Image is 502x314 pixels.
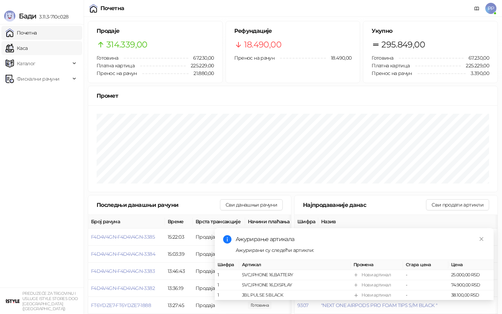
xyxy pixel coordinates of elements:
[403,260,448,270] th: Стара цена
[234,27,352,35] h5: Рефундације
[448,260,494,270] th: Цена
[239,280,351,290] td: SVC,IPHONE 16,DISPLAY
[471,3,482,14] a: Документација
[97,62,135,69] span: Платна картица
[106,38,147,51] span: 314.339,00
[22,291,78,311] small: PREDUZEĆE ZA TRGOVINU I USLUGE ISTYLE STORES DOO [GEOGRAPHIC_DATA] ([GEOGRAPHIC_DATA])
[448,280,494,290] td: 74.900,00 RSD
[215,260,239,270] th: Шифра
[220,199,283,210] button: Сви данашњи рачуни
[372,70,412,76] span: Пренос на рачун
[478,235,485,243] a: Close
[239,260,351,270] th: Артикал
[466,69,489,77] span: 3.390,00
[193,246,245,263] td: Продаја
[193,280,245,297] td: Продаја
[403,290,448,300] td: -
[215,270,239,280] td: 1
[97,55,118,61] span: Готовина
[223,235,231,244] span: info-circle
[303,201,426,209] div: Најпродаваније данас
[193,263,245,280] td: Продаја
[91,302,151,308] button: FT6YDZE7-FT6YDZE7-1888
[295,215,318,229] th: Шифра
[188,54,214,62] span: 67.230,00
[485,3,496,14] span: PP
[165,297,193,314] td: 13:27:45
[479,237,484,241] span: close
[4,10,15,22] img: Logo
[165,263,193,280] td: 13:46:43
[165,229,193,246] td: 15:22:03
[239,290,351,300] td: JBL PULSE 5 BLACK
[362,292,391,299] div: Нови артикал
[6,26,37,40] a: Почетна
[88,215,165,229] th: Број рачуна
[193,215,245,229] th: Врста трансакције
[91,234,155,240] button: F4D4V4GN-F4D4V4GN-3385
[6,41,28,55] a: Каса
[97,27,214,35] h5: Продаје
[215,280,239,290] td: 1
[17,57,36,70] span: Каталог
[372,27,489,35] h5: Укупно
[372,62,410,69] span: Платна картица
[236,235,485,244] div: Ажурирање артикала
[100,6,124,11] div: Почетна
[234,55,274,61] span: Пренос на рачун
[97,91,489,100] div: Промет
[326,54,351,62] span: 18.490,00
[351,260,403,270] th: Промена
[381,38,425,51] span: 295.849,00
[461,62,489,69] span: 225.229,00
[318,215,499,229] th: Назив
[91,251,155,257] button: F4D4V4GN-F4D4V4GN-3384
[362,271,391,278] div: Нови артикал
[17,72,59,86] span: Фискални рачуни
[245,215,315,229] th: Начини плаћања
[426,199,489,210] button: Сви продати артикли
[165,280,193,297] td: 13:36:19
[186,62,214,69] span: 225.229,00
[19,12,36,20] span: Бади
[403,280,448,290] td: -
[372,55,393,61] span: Готовина
[362,282,391,289] div: Нови артикал
[448,270,494,280] td: 25.000,00 RSD
[97,201,220,209] div: Последњи данашњи рачуни
[165,215,193,229] th: Време
[236,246,485,254] div: Ажурирани су следећи артикли:
[193,297,245,314] td: Продаја
[244,38,281,51] span: 18.490,00
[36,14,68,20] span: 3.11.3-710c028
[239,270,351,280] td: SVC,IPHONE 16,BATTERY
[91,268,155,274] button: F4D4V4GN-F4D4V4GN-3383
[448,290,494,300] td: 38.100,00 RSD
[165,246,193,263] td: 15:03:39
[403,270,448,280] td: -
[91,285,155,291] button: F4D4V4GN-F4D4V4GN-3382
[189,69,214,77] span: 21.880,00
[6,294,20,308] img: 64x64-companyLogo-77b92cf4-9946-4f36-9751-bf7bb5fd2c7d.png
[97,70,137,76] span: Пренос на рачун
[215,290,239,300] td: 1
[464,54,489,62] span: 67.230,00
[193,229,245,246] td: Продаја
